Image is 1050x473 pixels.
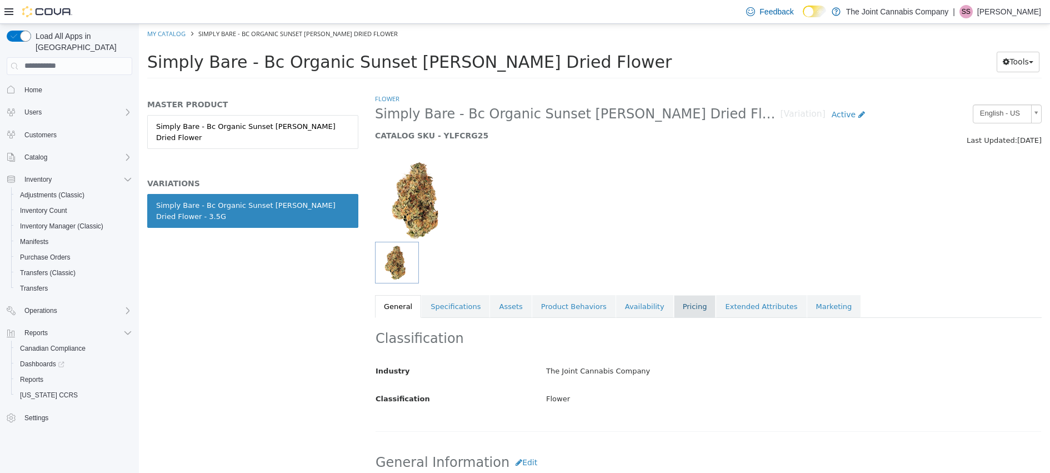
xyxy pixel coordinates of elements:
small: [Variation] [641,86,686,95]
a: Dashboards [11,356,137,372]
a: Product Behaviors [393,271,477,295]
span: Settings [20,411,132,425]
span: Industry [237,343,271,351]
img: 150 [236,135,324,218]
span: Inventory Count [20,206,67,215]
button: Users [2,104,137,120]
span: Last Updated: [828,112,878,121]
span: Simply Bare - Bc Organic Sunset [PERSON_NAME] Dried Flower [8,28,533,48]
span: Inventory Manager (Classic) [20,222,103,231]
span: Transfers (Classic) [16,266,132,280]
a: Feedback [742,1,798,23]
a: Extended Attributes [577,271,667,295]
a: Customers [20,128,61,142]
span: Canadian Compliance [16,342,132,355]
span: Inventory Manager (Classic) [16,220,132,233]
div: Sagar Sanghera [959,5,973,18]
span: Home [24,86,42,94]
button: Reports [2,325,137,341]
a: General [236,271,282,295]
a: Canadian Compliance [16,342,90,355]
span: Purchase Orders [20,253,71,262]
span: Dashboards [20,360,64,369]
span: Load All Apps in [GEOGRAPHIC_DATA] [31,31,132,53]
a: Inventory Manager (Classic) [16,220,108,233]
span: SS [962,5,971,18]
span: [US_STATE] CCRS [20,391,78,400]
a: Inventory Count [16,204,72,217]
span: Reports [24,328,48,337]
span: Active [693,86,717,95]
span: Transfers [16,282,132,295]
span: Reports [20,375,43,384]
button: Purchase Orders [11,250,137,265]
button: Catalog [2,150,137,165]
nav: Complex example [7,77,132,455]
span: Reports [16,373,132,386]
span: Users [20,106,132,119]
span: Customers [24,131,57,140]
button: Adjustments (Classic) [11,187,137,203]
a: Settings [20,411,53,425]
a: Flower [236,71,261,79]
span: Inventory [20,173,132,186]
span: Adjustments (Classic) [20,191,84,200]
p: [PERSON_NAME] [977,5,1041,18]
button: Reports [11,372,137,387]
span: Reports [20,326,132,340]
h2: Classification [237,306,902,323]
p: The Joint Cannabis Company [846,5,948,18]
button: Customers [2,127,137,143]
span: Catalog [20,151,132,164]
a: Dashboards [16,357,69,371]
a: Home [20,83,47,97]
span: Settings [24,414,48,422]
button: Users [20,106,46,119]
div: Flower [399,366,911,385]
a: Pricing [535,271,577,295]
a: My Catalog [8,6,47,14]
h2: General Information [237,429,902,449]
button: [US_STATE] CCRS [11,387,137,403]
span: Transfers [20,284,48,293]
a: Manifests [16,235,53,248]
span: Dashboards [16,357,132,371]
a: Transfers (Classic) [16,266,80,280]
span: Operations [24,306,57,315]
input: Dark Mode [803,6,826,17]
button: Reports [20,326,52,340]
div: Simply Bare - Bc Organic Sunset [PERSON_NAME] Dried Flower - 3.5G [17,176,211,198]
button: Transfers [11,281,137,296]
img: Cova [22,6,72,17]
a: Specifications [283,271,351,295]
button: Home [2,82,137,98]
h5: CATALOG SKU - YLFCRG25 [236,107,732,117]
span: Feedback [759,6,793,17]
span: Operations [20,304,132,317]
button: Catalog [20,151,52,164]
h5: MASTER PRODUCT [8,76,219,86]
span: Users [24,108,42,117]
a: Transfers [16,282,52,295]
button: Operations [2,303,137,318]
span: Classification [237,371,291,379]
button: Settings [2,410,137,426]
span: Purchase Orders [16,251,132,264]
a: Purchase Orders [16,251,75,264]
a: English - US [834,81,903,99]
a: Availability [477,271,534,295]
span: English - US [834,81,888,98]
a: Simply Bare - Bc Organic Sunset [PERSON_NAME] Dried Flower [8,91,219,125]
span: [DATE] [878,112,903,121]
button: Tools [858,28,901,48]
span: Adjustments (Classic) [16,188,132,202]
button: Operations [20,304,62,317]
button: Inventory Manager (Classic) [11,218,137,234]
span: Customers [20,128,132,142]
span: Simply Bare - Bc Organic Sunset [PERSON_NAME] Dried Flower - 3.5G [236,82,641,99]
span: Home [20,83,132,97]
a: [US_STATE] CCRS [16,389,82,402]
span: Transfers (Classic) [20,268,76,277]
button: Transfers (Classic) [11,265,137,281]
